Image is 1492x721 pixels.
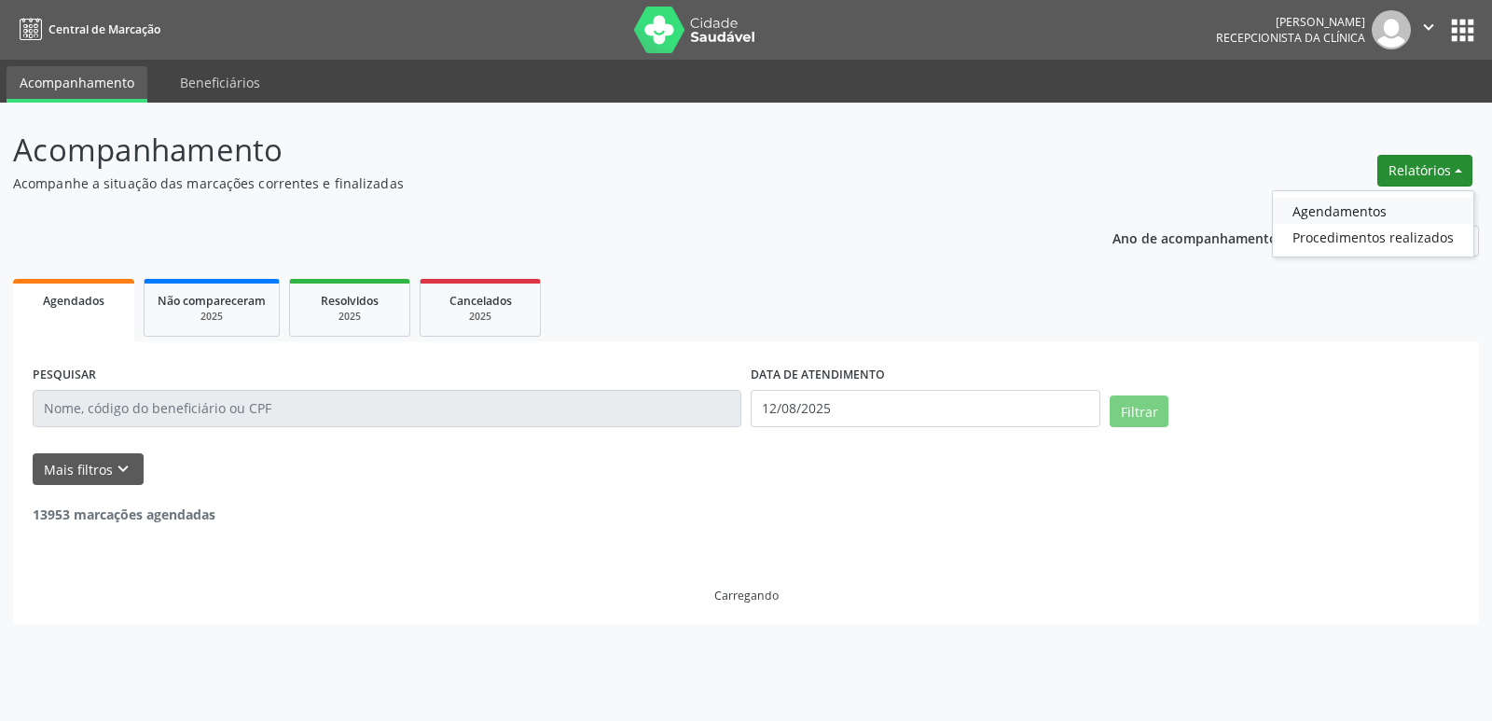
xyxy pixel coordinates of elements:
button: Relatórios [1377,155,1472,187]
a: Agendamentos [1273,198,1473,224]
a: Beneficiários [167,66,273,99]
button: apps [1446,14,1479,47]
div: 2025 [158,310,266,324]
i: keyboard_arrow_down [113,459,133,479]
p: Acompanhe a situação das marcações correntes e finalizadas [13,173,1039,193]
ul: Relatórios [1272,190,1474,257]
a: Procedimentos realizados [1273,224,1473,250]
span: Agendados [43,293,104,309]
span: Recepcionista da clínica [1216,30,1365,46]
button:  [1411,10,1446,49]
label: PESQUISAR [33,361,96,390]
div: 2025 [434,310,527,324]
i:  [1418,17,1439,37]
a: Central de Marcação [13,14,160,45]
button: Filtrar [1110,395,1168,427]
button: Mais filtroskeyboard_arrow_down [33,453,144,486]
span: Central de Marcação [48,21,160,37]
span: Resolvidos [321,293,379,309]
span: Cancelados [449,293,512,309]
a: Acompanhamento [7,66,147,103]
div: 2025 [303,310,396,324]
img: img [1372,10,1411,49]
input: Nome, código do beneficiário ou CPF [33,390,741,427]
strong: 13953 marcações agendadas [33,506,215,523]
div: [PERSON_NAME] [1216,14,1365,30]
label: DATA DE ATENDIMENTO [751,361,885,390]
span: Não compareceram [158,293,266,309]
p: Ano de acompanhamento [1112,226,1278,249]
p: Acompanhamento [13,127,1039,173]
div: Carregando [714,588,779,603]
input: Selecione um intervalo [751,390,1100,427]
